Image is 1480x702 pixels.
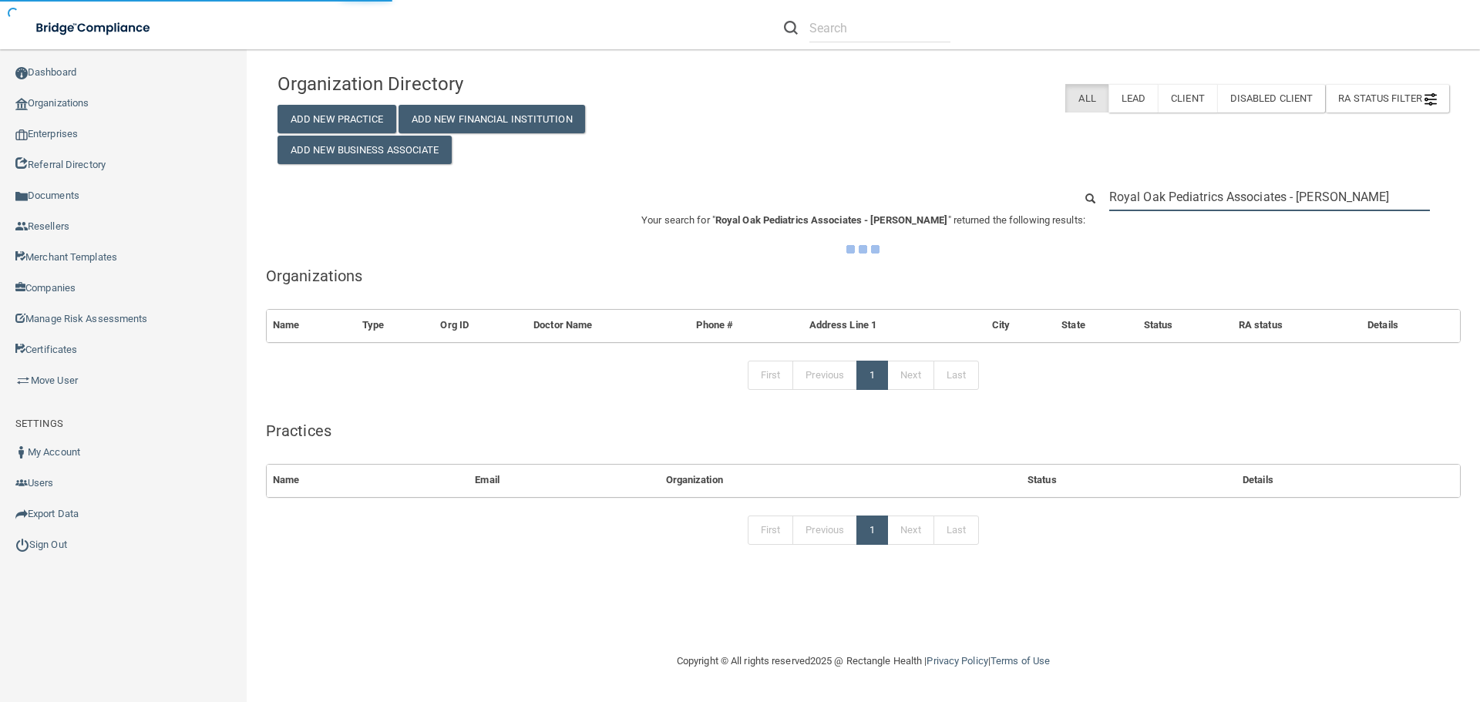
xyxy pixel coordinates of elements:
img: organization-icon.f8decf85.png [15,98,28,110]
label: SETTINGS [15,415,63,433]
input: Search [1109,183,1430,211]
a: Previous [792,516,857,545]
th: Status [1138,310,1233,341]
th: Name [267,310,356,341]
img: briefcase.64adab9b.png [15,373,31,388]
a: 1 [856,516,888,545]
th: Details [1236,465,1460,496]
label: All [1065,84,1108,113]
h5: Practices [266,422,1461,439]
th: Name [267,465,469,496]
label: Disabled Client [1217,84,1326,113]
th: Org ID [434,310,527,341]
th: Address Line 1 [803,310,986,341]
a: Previous [792,361,857,390]
div: Copyright © All rights reserved 2025 @ Rectangle Health | | [582,637,1145,686]
img: ajax-loader.4d491dd7.gif [846,245,880,254]
img: bridge_compliance_login_screen.278c3ca4.svg [23,12,165,44]
th: Email [469,465,659,496]
th: City [986,310,1055,341]
button: Add New Practice [277,105,396,133]
a: Privacy Policy [927,655,987,667]
span: RA Status Filter [1338,92,1437,104]
span: Royal Oak Pediatrics Associates - [PERSON_NAME] [715,214,948,226]
h4: Organization Directory [277,74,653,94]
img: ic-search.3b580494.png [784,21,798,35]
label: Client [1158,84,1217,113]
img: enterprise.0d942306.png [15,129,28,140]
th: Type [356,310,435,341]
button: Add New Financial Institution [399,105,585,133]
img: ic_user_dark.df1a06c3.png [15,446,28,458]
a: Next [887,361,933,390]
th: Phone # [690,310,802,341]
label: Lead [1108,84,1158,113]
img: ic_dashboard_dark.d01f4a41.png [15,67,28,79]
a: 1 [856,361,888,390]
iframe: Drift Widget Chat Controller [1213,593,1461,654]
th: Status [1021,465,1236,496]
a: Next [887,516,933,545]
button: Add New Business Associate [277,136,452,164]
th: State [1055,310,1138,341]
img: icon-export.b9366987.png [15,508,28,520]
th: Details [1361,310,1460,341]
th: Doctor Name [527,310,690,341]
a: Terms of Use [991,655,1050,667]
a: Last [933,361,979,390]
p: Your search for " " returned the following results: [266,211,1461,230]
th: RA status [1233,310,1361,341]
a: Last [933,516,979,545]
a: First [748,516,794,545]
a: First [748,361,794,390]
img: icon-filter@2x.21656d0b.png [1424,93,1437,106]
h5: Organizations [266,267,1461,284]
img: ic_power_dark.7ecde6b1.png [15,538,29,552]
img: icon-users.e205127d.png [15,477,28,489]
img: icon-documents.8dae5593.png [15,190,28,203]
img: ic_reseller.de258add.png [15,220,28,233]
input: Search [809,14,950,42]
th: Organization [660,465,1021,496]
